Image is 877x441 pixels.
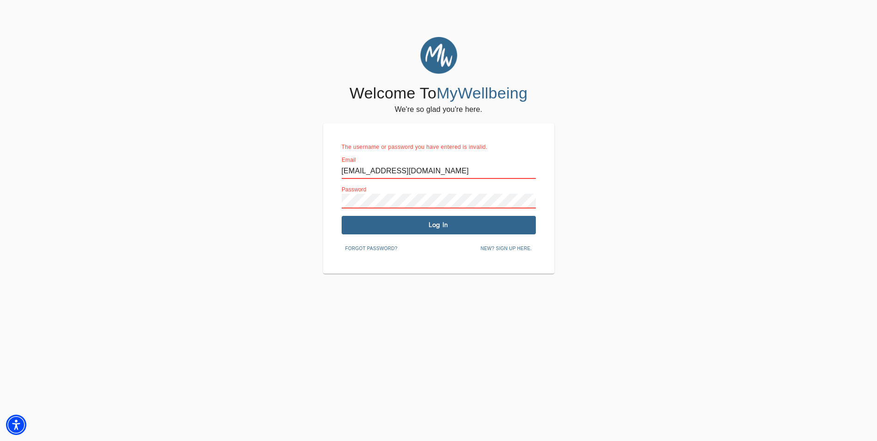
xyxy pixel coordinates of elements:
[6,415,26,435] div: Accessibility Menu
[350,84,527,103] h4: Welcome To
[342,244,401,251] a: Forgot password?
[420,37,457,74] img: MyWellbeing
[342,242,401,256] button: Forgot password?
[342,144,488,150] span: The username or password you have entered is invalid.
[395,103,482,116] h6: We're so glad you're here.
[342,157,356,163] label: Email
[480,245,532,253] span: New? Sign up here.
[342,187,367,192] label: Password
[477,242,535,256] button: New? Sign up here.
[345,245,398,253] span: Forgot password?
[436,84,527,102] span: MyWellbeing
[345,220,532,229] span: Log In
[342,216,536,234] button: Log In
